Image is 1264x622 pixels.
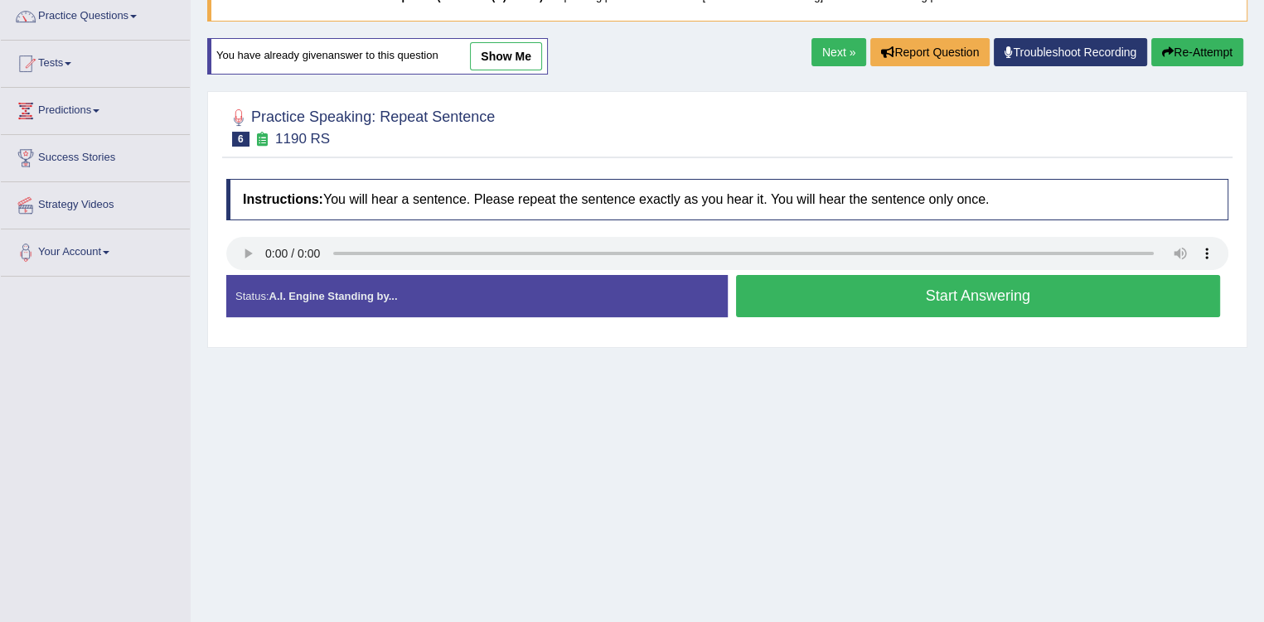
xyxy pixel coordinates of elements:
[232,132,249,147] span: 6
[275,131,330,147] small: 1190 RS
[243,192,323,206] b: Instructions:
[207,38,548,75] div: You have already given answer to this question
[1,88,190,129] a: Predictions
[226,179,1228,220] h4: You will hear a sentence. Please repeat the sentence exactly as you hear it. You will hear the se...
[736,275,1221,317] button: Start Answering
[1151,38,1243,66] button: Re-Attempt
[254,132,271,147] small: Exam occurring question
[470,42,542,70] a: show me
[226,105,495,147] h2: Practice Speaking: Repeat Sentence
[269,290,397,302] strong: A.I. Engine Standing by...
[870,38,990,66] button: Report Question
[1,135,190,176] a: Success Stories
[1,41,190,82] a: Tests
[1,182,190,224] a: Strategy Videos
[226,275,728,317] div: Status:
[811,38,866,66] a: Next »
[1,229,190,271] a: Your Account
[994,38,1147,66] a: Troubleshoot Recording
